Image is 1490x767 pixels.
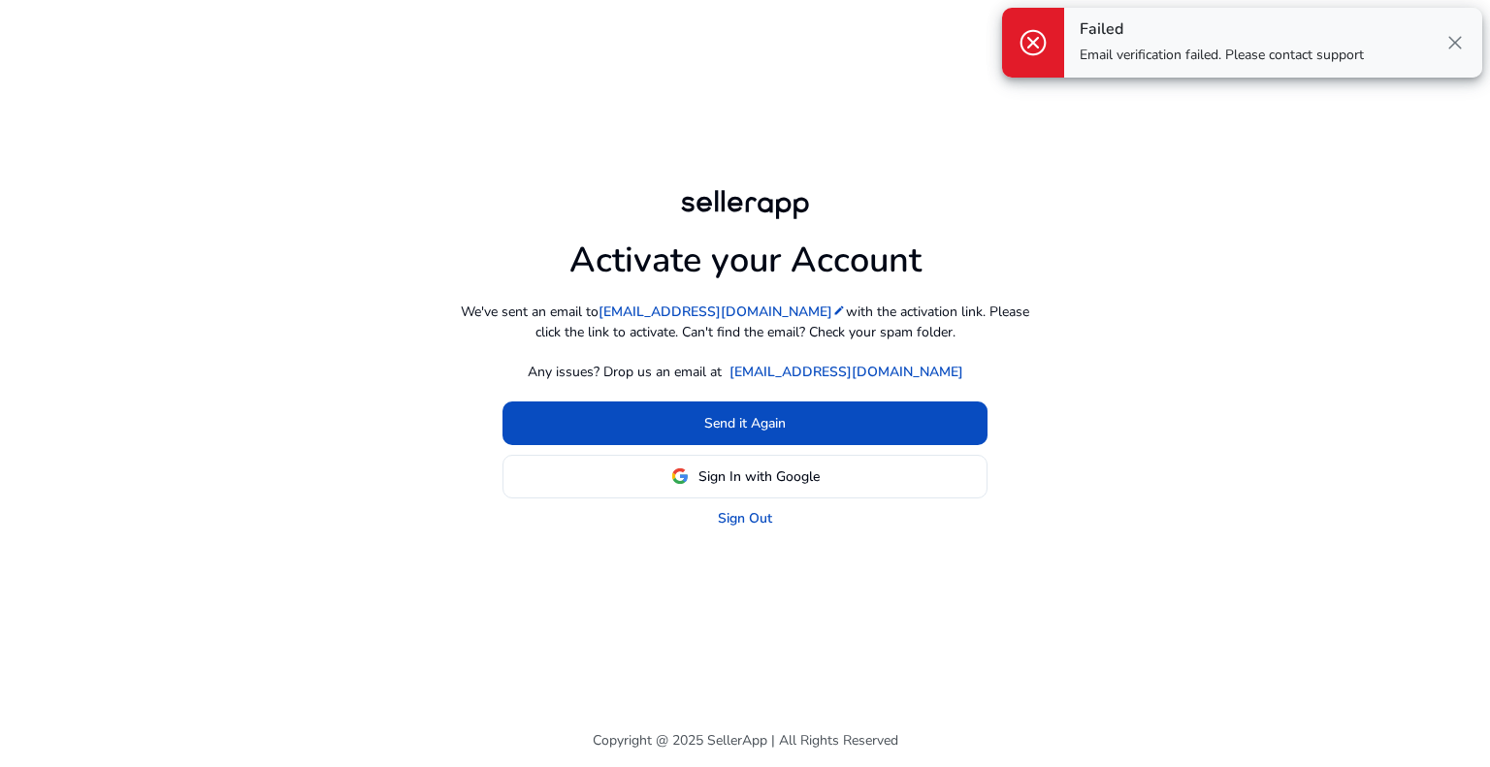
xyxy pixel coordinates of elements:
[1080,46,1364,65] p: Email verification failed. Please contact support
[502,401,988,445] button: Send it Again
[1443,31,1467,54] span: close
[671,467,689,485] img: google-logo.svg
[718,508,772,528] a: Sign Out
[502,455,988,498] button: Sign In with Google
[1080,20,1364,39] h4: Failed
[832,304,846,317] mat-icon: edit
[569,224,922,281] h1: Activate your Account
[528,362,722,382] p: Any issues? Drop us an email at
[704,413,786,433] span: Send it Again
[698,466,820,487] span: Sign In with Google
[599,302,846,322] a: [EMAIL_ADDRESS][DOMAIN_NAME]
[1018,27,1049,58] span: cancel
[454,302,1036,342] p: We've sent an email to with the activation link. Please click the link to activate. Can't find th...
[729,362,963,382] a: [EMAIL_ADDRESS][DOMAIN_NAME]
